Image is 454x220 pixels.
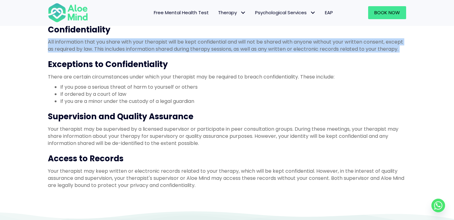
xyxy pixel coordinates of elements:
[308,8,317,17] span: Psychological Services: submenu
[48,2,88,23] img: Aloe mind Logo
[48,24,406,35] h3: Confidentiality
[325,9,333,16] span: EAP
[218,9,246,16] span: Therapy
[96,6,338,19] nav: Menu
[255,9,316,16] span: Psychological Services
[48,167,406,189] p: Your therapist may keep written or electronic records related to your therapy, which will be kept...
[48,111,406,122] h3: Supervision and Quality Assurance
[60,83,406,91] li: If you pose a serious threat of harm to yourself or others
[48,59,406,70] h3: Exceptions to Confidentiality
[48,125,406,147] p: Your therapist may be supervised by a licensed supervisor or participate in peer consultation gro...
[320,6,338,19] a: EAP
[149,6,213,19] a: Free Mental Health Test
[48,73,406,80] p: There are certain circumstances under which your therapist may be required to breach confidential...
[213,6,250,19] a: TherapyTherapy: submenu
[48,38,406,53] p: All information that you share with your therapist will be kept confidential and will not be shar...
[60,91,406,98] li: If ordered by a court of law
[368,6,406,19] a: Book Now
[374,9,400,16] span: Book Now
[431,199,445,212] a: Whatsapp
[154,9,209,16] span: Free Mental Health Test
[48,153,406,164] h3: Access to Records
[238,8,247,17] span: Therapy: submenu
[60,98,406,105] li: If you are a minor under the custody of a legal guardian
[250,6,320,19] a: Psychological ServicesPsychological Services: submenu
